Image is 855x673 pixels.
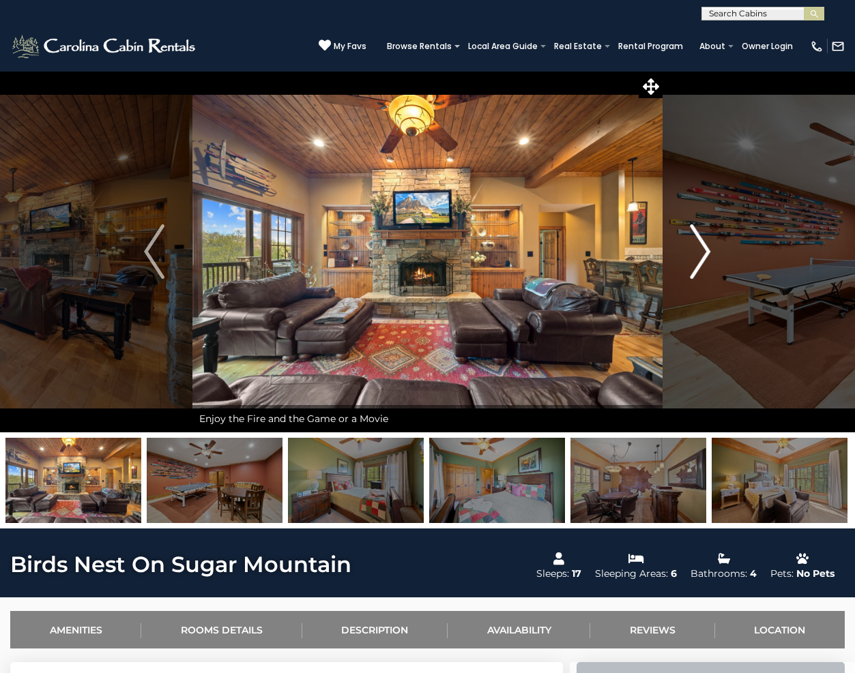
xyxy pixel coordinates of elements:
a: Availability [448,611,590,648]
img: 168603380 [288,438,424,523]
a: Location [715,611,845,648]
span: My Favs [334,40,366,53]
img: 168603397 [5,438,141,523]
button: Next [663,71,738,432]
div: Enjoy the Fire and the Game or a Movie [192,405,663,432]
img: 168603385 [712,438,847,523]
img: mail-regular-white.png [831,40,845,53]
a: Rental Program [611,37,690,56]
img: phone-regular-white.png [810,40,824,53]
img: arrow [691,224,711,279]
a: Amenities [10,611,141,648]
a: Rooms Details [141,611,302,648]
a: About [693,37,732,56]
a: Owner Login [735,37,800,56]
img: arrow [144,224,164,279]
a: Browse Rentals [380,37,459,56]
img: 168603381 [429,438,565,523]
button: Previous [117,71,192,432]
a: Real Estate [547,37,609,56]
a: My Favs [319,39,366,53]
a: Reviews [590,611,714,648]
img: White-1-2.png [10,33,199,60]
img: 168603376 [147,438,282,523]
a: Description [302,611,448,648]
img: 168603383 [570,438,706,523]
a: Local Area Guide [461,37,545,56]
